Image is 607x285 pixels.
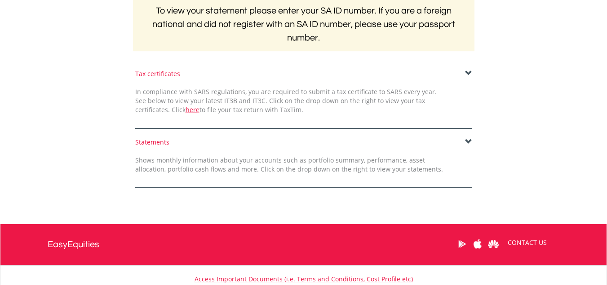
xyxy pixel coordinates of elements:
a: Huawei [486,230,501,258]
a: CONTACT US [501,230,553,255]
a: Access Important Documents (i.e. Terms and Conditions, Cost Profile etc) [195,275,413,283]
div: Statements [135,138,472,147]
a: Apple [470,230,486,258]
a: Google Play [454,230,470,258]
div: Tax certificates [135,69,472,78]
a: EasyEquities [48,224,99,265]
span: In compliance with SARS regulations, you are required to submit a tax certificate to SARS every y... [135,87,437,114]
a: here [186,105,199,114]
span: Click to file your tax return with TaxTim. [172,105,303,114]
div: Shows monthly information about your accounts such as portfolio summary, performance, asset alloc... [128,156,450,174]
